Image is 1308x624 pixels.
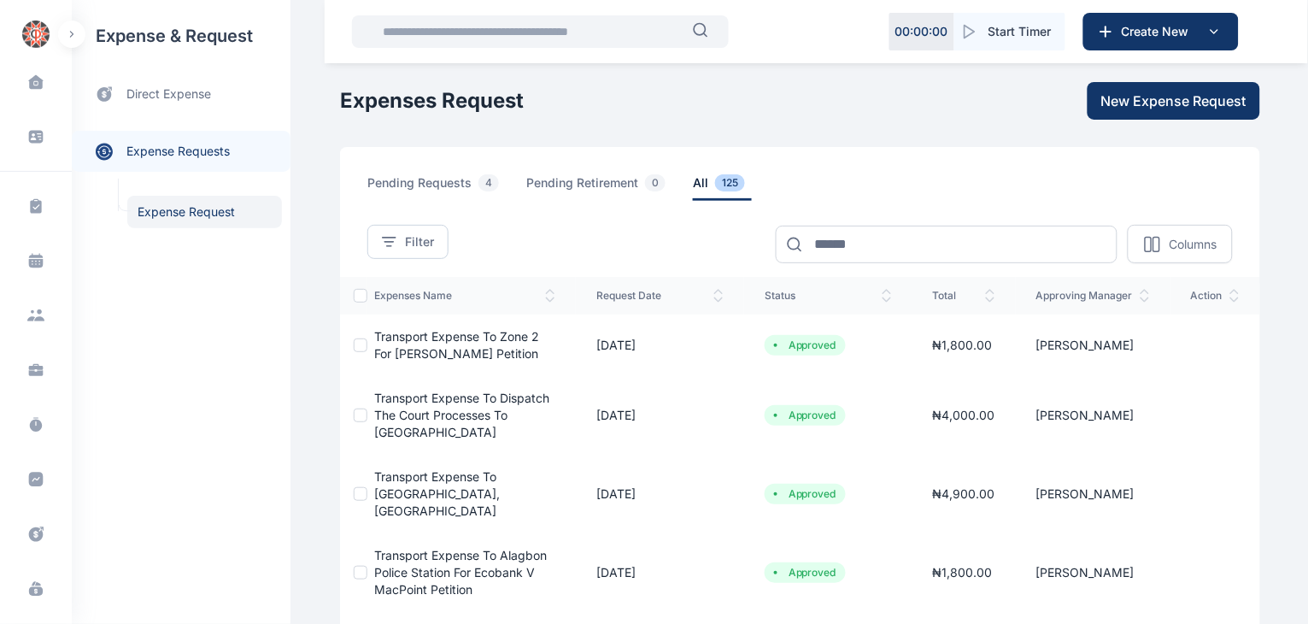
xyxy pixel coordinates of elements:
[895,23,948,40] p: 00 : 00 : 00
[933,289,995,303] span: total
[367,225,449,259] button: Filter
[771,409,839,422] li: Approved
[933,486,995,501] span: ₦ 4,900.00
[374,548,547,597] a: Transport expense to Alagbon Police Station for Ecobank v MacPoint Petition
[576,376,744,455] td: [DATE]
[693,174,752,201] span: all
[1128,225,1233,263] button: Columns
[1016,455,1170,533] td: [PERSON_NAME]
[771,487,839,501] li: Approved
[367,174,506,201] span: pending requests
[374,469,500,518] a: Transport expense to [GEOGRAPHIC_DATA], [GEOGRAPHIC_DATA]
[367,174,526,201] a: pending requests4
[1016,315,1170,376] td: [PERSON_NAME]
[1016,376,1170,455] td: [PERSON_NAME]
[1101,91,1246,111] span: New Expense Request
[771,338,839,352] li: Approved
[374,391,549,439] a: Transport expense to dispatch the court processes to [GEOGRAPHIC_DATA]
[933,408,995,422] span: ₦ 4,000.00
[126,85,211,103] span: direct expense
[526,174,672,201] span: pending retirement
[576,533,744,612] td: [DATE]
[72,72,290,117] a: direct expense
[933,338,993,352] span: ₦ 1,800.00
[374,329,539,361] a: Transport expense to Zone 2 for [PERSON_NAME] Petition
[72,131,290,172] a: expense requests
[645,174,666,191] span: 0
[526,174,693,201] a: pending retirement0
[933,565,993,580] span: ₦ 1,800.00
[576,455,744,533] td: [DATE]
[1088,82,1260,120] button: New Expense Request
[954,13,1065,50] button: Start Timer
[1115,23,1204,40] span: Create New
[765,289,892,303] span: status
[478,174,499,191] span: 4
[1169,236,1217,253] p: Columns
[405,233,434,250] span: Filter
[1036,289,1150,303] span: approving manager
[374,289,555,303] span: expenses Name
[988,23,1052,40] span: Start Timer
[127,196,282,228] a: Expense Request
[1191,289,1240,303] span: action
[693,174,772,201] a: all125
[771,566,839,580] li: Approved
[1016,533,1170,612] td: [PERSON_NAME]
[72,117,290,172] div: expense requests
[340,87,524,115] h1: Expenses Request
[1083,13,1239,50] button: Create New
[576,315,744,376] td: [DATE]
[715,174,745,191] span: 125
[596,289,724,303] span: request date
